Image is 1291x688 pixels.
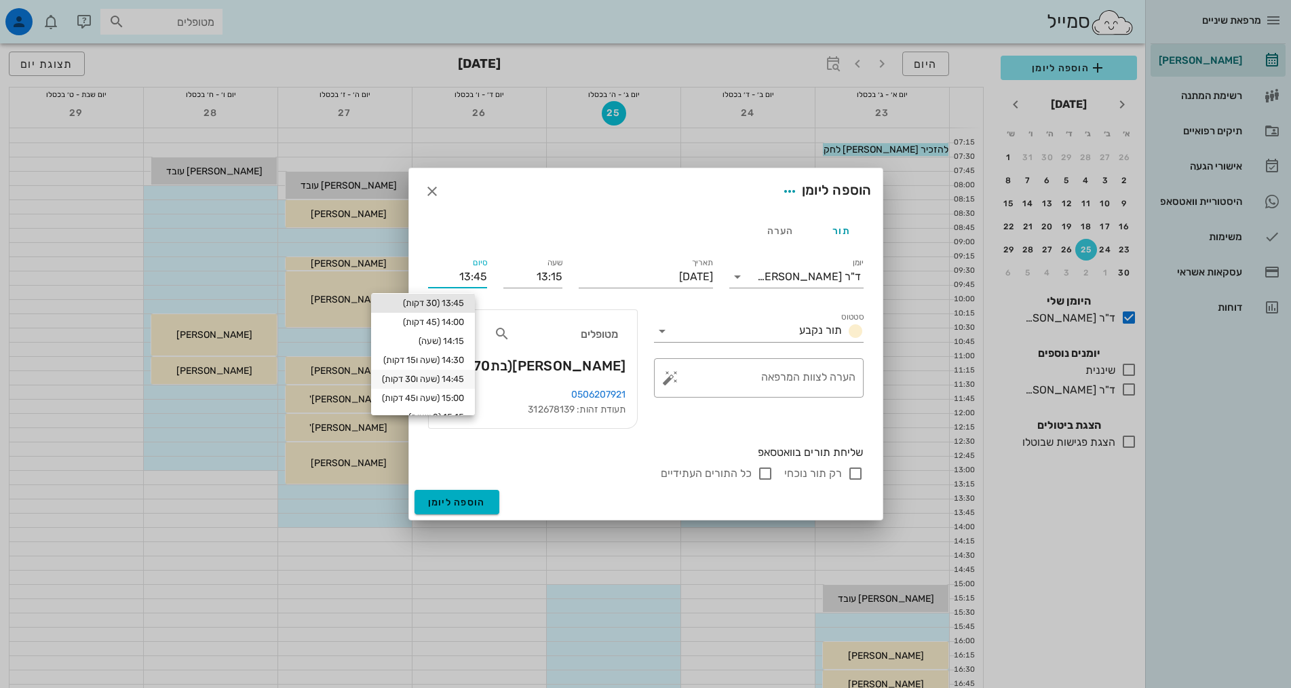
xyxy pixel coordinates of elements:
[415,490,499,514] button: הוספה ליומן
[440,402,626,417] div: תעודת זהות: 312678139
[777,179,872,204] div: הוספה ליומן
[428,266,487,288] input: 00:00
[469,358,513,374] span: (בת )
[654,320,864,342] div: סטטוסתור נקבע
[382,412,464,423] div: 15:15 (2 שעות)
[750,214,811,247] div: הערה
[473,258,487,268] label: סיום
[428,497,486,508] span: הוספה ליומן
[428,445,864,460] div: שליחת תורים בוואטסאפ
[382,393,464,404] div: 15:00 (שעה ו45 דקות)
[784,467,842,480] label: רק תור נוכחי
[547,258,562,268] label: שעה
[382,298,464,309] div: 13:45 (30 דקות)
[757,271,861,283] div: ד"ר [PERSON_NAME]
[811,214,872,247] div: תור
[841,312,864,322] label: סטטוס
[469,355,626,377] span: [PERSON_NAME]
[571,389,626,400] a: 0506207921
[852,258,864,268] label: יומן
[661,467,752,480] label: כל התורים העתידיים
[382,317,464,328] div: 14:00 (45 דקות)
[382,355,464,366] div: 14:30 (שעה ו15 דקות)
[799,324,842,337] span: תור נקבע
[382,374,464,385] div: 14:45 (שעה ו30 דקות)
[382,336,464,347] div: 14:15 (שעה)
[691,258,713,268] label: תאריך
[729,266,864,288] div: יומןד"ר [PERSON_NAME]
[474,358,490,374] span: 70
